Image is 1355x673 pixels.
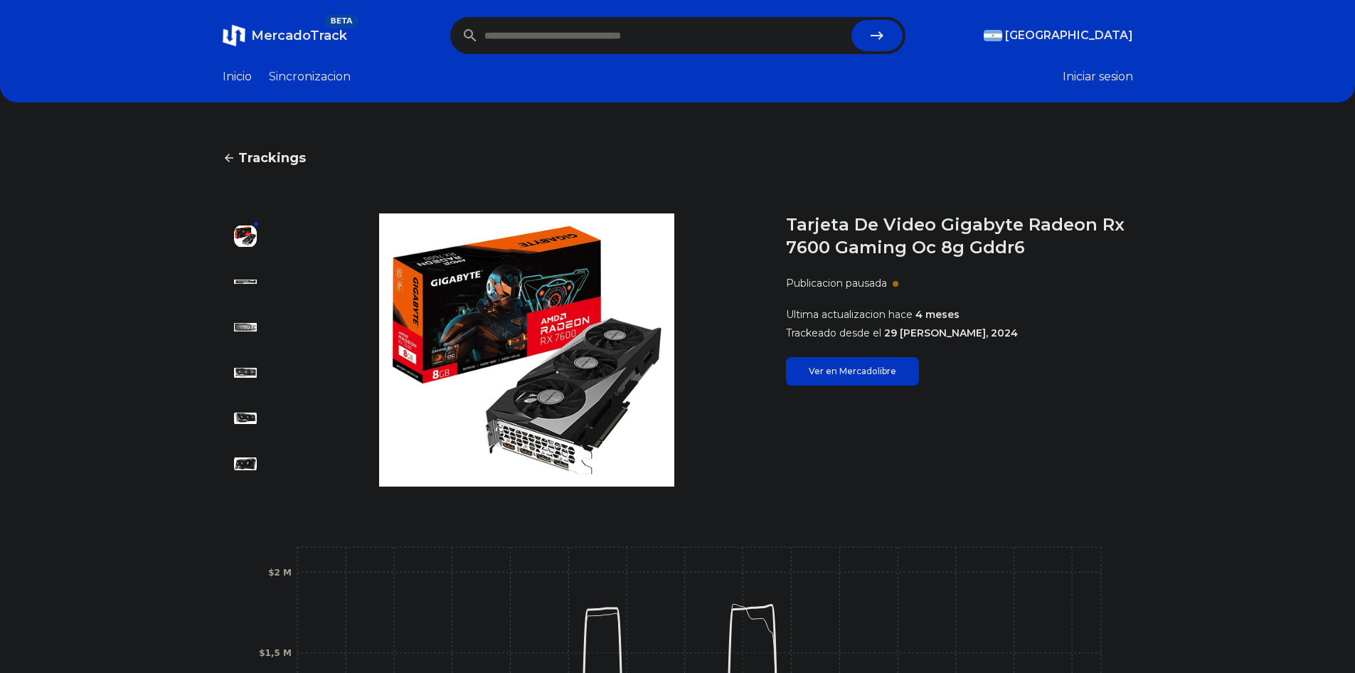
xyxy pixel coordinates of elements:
[234,225,257,248] img: Tarjeta De Video Gigabyte Radeon Rx 7600 Gaming Oc 8g Gddr6
[297,213,758,487] img: Tarjeta De Video Gigabyte Radeon Rx 7600 Gaming Oc 8g Gddr6
[223,24,245,47] img: MercadoTrack
[884,327,1018,339] span: 29 [PERSON_NAME], 2024
[324,14,358,28] span: BETA
[786,276,887,290] p: Publicacion pausada
[269,68,351,85] a: Sincronizacion
[223,68,252,85] a: Inicio
[1063,68,1133,85] button: Iniciar sesion
[268,568,292,578] tspan: $2 M
[1005,27,1133,44] span: [GEOGRAPHIC_DATA]
[984,27,1133,44] button: [GEOGRAPHIC_DATA]
[234,270,257,293] img: Tarjeta De Video Gigabyte Radeon Rx 7600 Gaming Oc 8g Gddr6
[234,361,257,384] img: Tarjeta De Video Gigabyte Radeon Rx 7600 Gaming Oc 8g Gddr6
[234,452,257,475] img: Tarjeta De Video Gigabyte Radeon Rx 7600 Gaming Oc 8g Gddr6
[238,148,306,168] span: Trackings
[234,407,257,430] img: Tarjeta De Video Gigabyte Radeon Rx 7600 Gaming Oc 8g Gddr6
[984,30,1002,41] img: Argentina
[223,24,347,47] a: MercadoTrackBETA
[251,28,347,43] span: MercadoTrack
[223,148,1133,168] a: Trackings
[786,327,881,339] span: Trackeado desde el
[234,316,257,339] img: Tarjeta De Video Gigabyte Radeon Rx 7600 Gaming Oc 8g Gddr6
[786,357,919,386] a: Ver en Mercadolibre
[786,213,1133,259] h1: Tarjeta De Video Gigabyte Radeon Rx 7600 Gaming Oc 8g Gddr6
[786,308,913,321] span: Ultima actualizacion hace
[259,648,292,658] tspan: $1,5 M
[915,308,960,321] span: 4 meses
